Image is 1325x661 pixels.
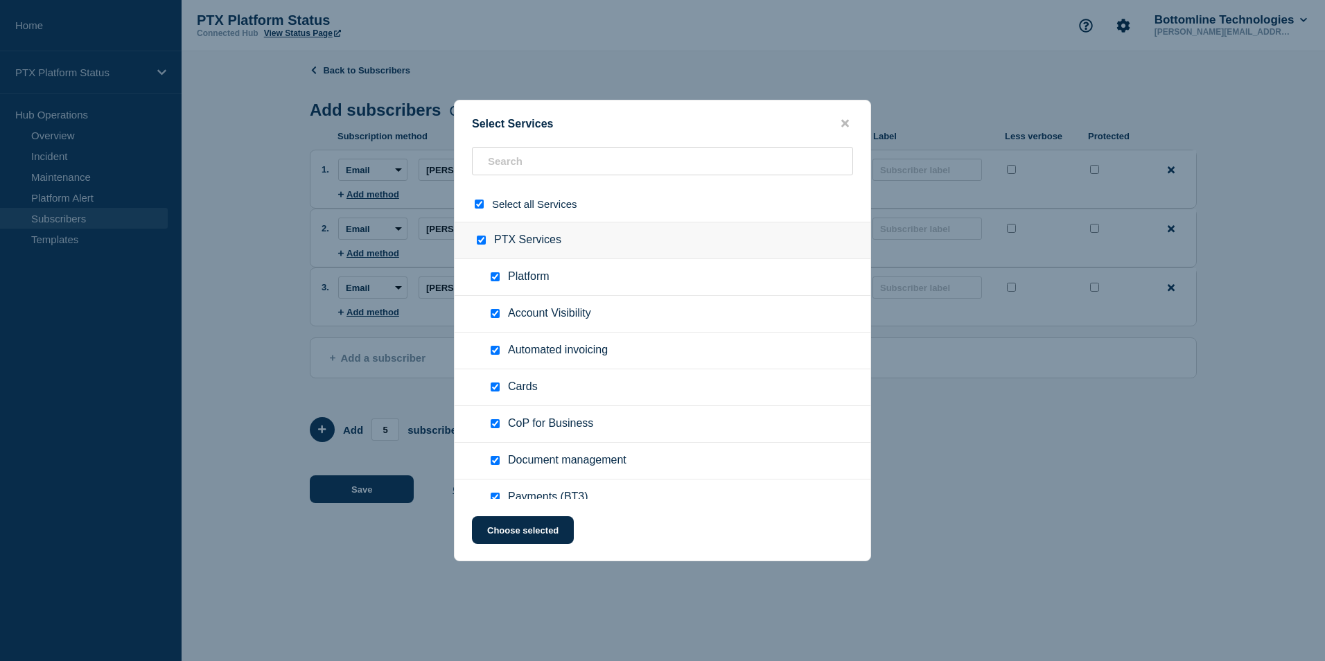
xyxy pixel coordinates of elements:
input: CoP for Business checkbox [491,419,500,428]
input: Account Visibility checkbox [491,309,500,318]
input: Document management checkbox [491,456,500,465]
span: CoP for Business [508,417,593,431]
input: Payments (BT3) checkbox [491,493,500,502]
div: PTX Services [455,222,870,259]
span: Platform [508,270,550,284]
span: Document management [508,454,626,468]
input: select all checkbox [475,200,484,209]
span: Account Visibility [508,307,591,321]
input: Automated invoicing checkbox [491,346,500,355]
span: Cards [508,380,538,394]
span: Automated invoicing [508,344,608,358]
button: Choose selected [472,516,574,544]
span: Payments (BT3) [508,491,588,504]
input: Platform checkbox [491,272,500,281]
span: Select all Services [492,198,577,210]
button: close button [837,117,853,130]
div: Select Services [455,117,870,130]
input: Search [472,147,853,175]
input: PTX Services checkbox [477,236,486,245]
input: Cards checkbox [491,382,500,391]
